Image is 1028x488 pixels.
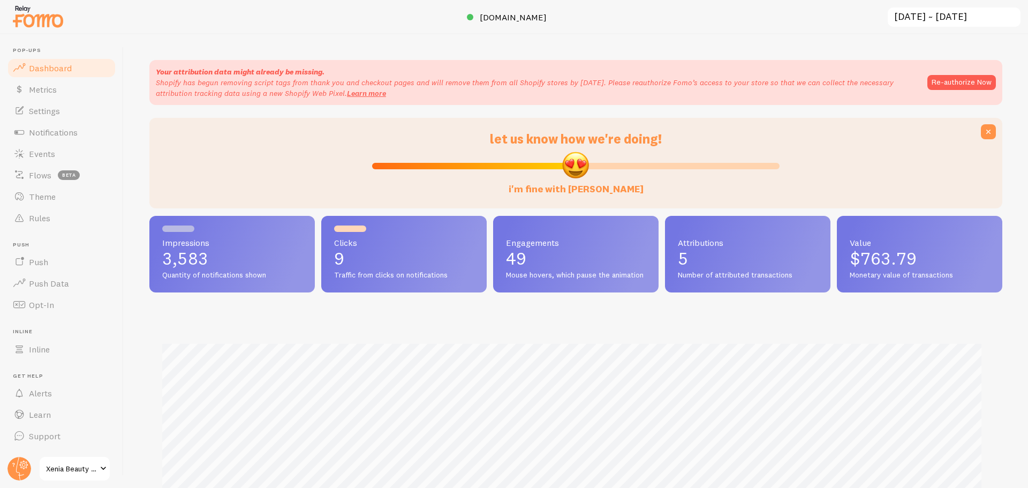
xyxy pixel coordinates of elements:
[29,106,60,116] span: Settings
[6,273,117,294] a: Push Data
[506,238,646,247] span: Engagements
[850,248,917,269] span: $763.79
[29,213,50,223] span: Rules
[162,271,302,280] span: Quantity of notifications shown
[29,257,48,267] span: Push
[6,294,117,316] a: Opt-In
[6,339,117,360] a: Inline
[29,431,61,441] span: Support
[13,242,117,249] span: Push
[6,79,117,100] a: Metrics
[29,84,57,95] span: Metrics
[29,299,54,310] span: Opt-In
[6,207,117,229] a: Rules
[561,151,590,179] img: emoji.png
[13,328,117,335] span: Inline
[162,238,302,247] span: Impressions
[678,271,818,280] span: Number of attributed transactions
[29,63,72,73] span: Dashboard
[506,271,646,280] span: Mouse hovers, which pause the animation
[850,271,989,280] span: Monetary value of transactions
[29,409,51,420] span: Learn
[334,271,474,280] span: Traffic from clicks on notifications
[13,47,117,54] span: Pop-ups
[6,382,117,404] a: Alerts
[347,88,386,98] a: Learn more
[29,148,55,159] span: Events
[29,344,50,355] span: Inline
[506,250,646,267] p: 49
[11,3,65,30] img: fomo-relay-logo-orange.svg
[6,122,117,143] a: Notifications
[678,238,818,247] span: Attributions
[13,373,117,380] span: Get Help
[156,67,324,77] strong: Your attribution data might already be missing.
[334,238,474,247] span: Clicks
[6,404,117,425] a: Learn
[39,456,111,482] a: Xenia Beauty Labs
[6,57,117,79] a: Dashboard
[6,425,117,447] a: Support
[678,250,818,267] p: 5
[850,238,989,247] span: Value
[490,131,662,147] span: let us know how we're doing!
[927,75,996,90] button: Re-authorize Now
[162,250,302,267] p: 3,583
[156,77,917,99] p: Shopify has begun removing script tags from thank you and checkout pages and will remove them fro...
[46,462,97,475] span: Xenia Beauty Labs
[334,250,474,267] p: 9
[6,186,117,207] a: Theme
[29,127,78,138] span: Notifications
[6,164,117,186] a: Flows beta
[509,172,644,196] label: i'm fine with [PERSON_NAME]
[29,170,51,181] span: Flows
[6,100,117,122] a: Settings
[29,388,52,399] span: Alerts
[58,170,80,180] span: beta
[29,191,56,202] span: Theme
[29,278,69,289] span: Push Data
[6,251,117,273] a: Push
[6,143,117,164] a: Events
